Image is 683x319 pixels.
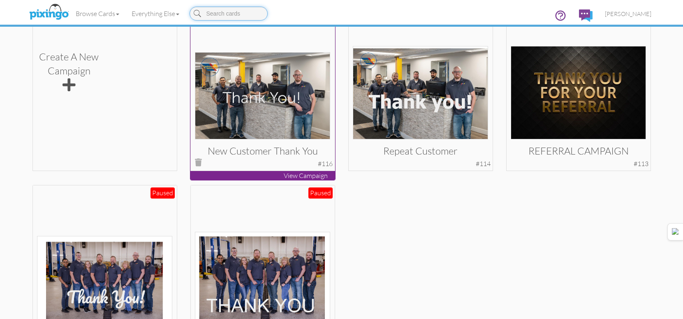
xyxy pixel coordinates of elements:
div: #113 [634,159,648,169]
img: 113423-1-1711699226175-522fe32e714844b3-qa.jpg [195,52,330,139]
div: #116 [318,159,333,169]
div: Create a new Campaign [39,50,99,94]
input: Search cards [190,7,268,21]
h3: Repeat customer [359,146,482,156]
iframe: Chat [683,319,683,319]
div: Paused [150,187,175,199]
div: Paused [308,187,333,199]
img: pixingo logo [27,2,71,23]
a: [PERSON_NAME] [599,3,658,24]
h3: REFERRAL CAMPAIGN [517,146,640,156]
img: Detect Auto [672,228,679,236]
a: Everything Else [125,3,185,24]
p: View Campaign [190,171,335,180]
img: comments.svg [579,9,593,22]
a: Browse Cards [69,3,125,24]
img: 113352-1-1711554205526-771a72a44d76862e-qa.jpg [353,46,488,139]
div: #114 [476,159,491,169]
h3: New Customer Thank You [201,146,324,156]
img: 110686-1-1706223091797-ef122b298b5fbd2b-qa.jpg [511,46,646,139]
span: [PERSON_NAME] [605,10,651,17]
